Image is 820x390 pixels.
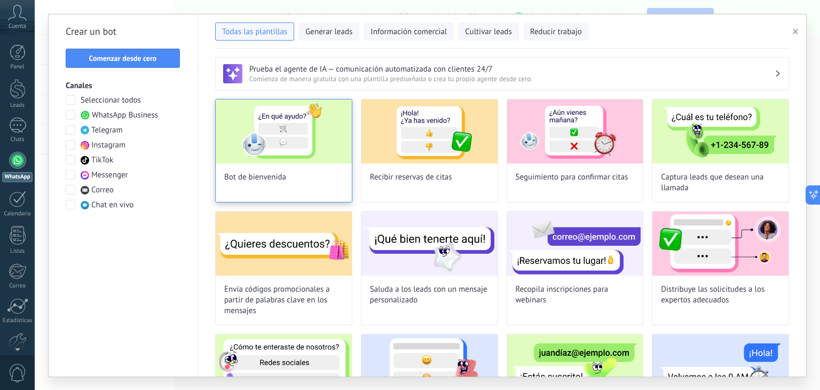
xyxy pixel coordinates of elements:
span: Envía códigos promocionales a partir de palabras clave en los mensajes [224,284,343,316]
img: Bot de bienvenida [216,99,352,163]
button: Generar leads [298,22,359,41]
button: Reducir trabajo [523,22,589,41]
button: Todas las plantillas [215,22,294,41]
span: Comienza de manera gratuita con una plantilla prediseñada o crea tu propio agente desde cero. [249,74,775,83]
button: Información comercial [364,22,454,41]
div: WhatsApp [2,172,33,182]
span: Bot de bienvenida [224,172,286,183]
img: Saluda a los leads con un mensaje personalizado [361,212,498,276]
button: Comenzar desde cero [66,49,180,68]
span: Comenzar desde cero [89,54,157,62]
span: TikTok [91,155,113,166]
span: Información comercial [370,27,447,37]
span: Cuenta [9,23,26,30]
span: Instagram [91,140,125,151]
span: Messenger [91,170,128,181]
h3: Canales [66,81,180,91]
img: Distribuye las solicitudes a los expertos adecuados [652,212,789,276]
span: Chat en vivo [91,200,133,210]
span: Cultivar leads [465,27,511,37]
span: Recopila inscripciones para webinars [516,284,635,306]
span: Reducir trabajo [530,27,582,37]
span: Captura leads que desean una llamada [661,172,780,193]
div: Estadísticas [2,317,33,324]
span: WhatsApp Business [92,110,158,121]
img: Envía códigos promocionales a partir de palabras clave en los mensajes [216,212,352,276]
div: Panel [2,64,33,71]
img: Captura leads que desean una llamada [652,99,789,163]
div: Leads [2,102,33,109]
img: Seguimiento para confirmar citas [507,99,643,163]
span: Distribuye las solicitudes a los expertos adecuados [661,284,780,306]
h3: Prueba el agente de IA — comunicación automatizada con clientes 24/7 [249,64,775,74]
span: Seguimiento para confirmar citas [516,172,628,183]
div: Listas [2,248,33,255]
span: Recibir reservas de citas [370,172,452,183]
img: Recopila inscripciones para webinars [507,212,643,276]
img: Recibir reservas de citas [361,99,498,163]
span: Seleccionar todos [81,95,141,106]
span: Saluda a los leads con un mensaje personalizado [370,284,489,306]
h2: Crear un bot [66,23,180,40]
span: Correo [91,185,114,196]
div: Correo [2,283,33,290]
span: Todas las plantillas [222,27,287,37]
span: Generar leads [305,27,352,37]
button: Cultivar leads [458,22,518,41]
div: Calendario [2,210,33,217]
div: Chats [2,136,33,143]
span: Telegram [91,125,123,136]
